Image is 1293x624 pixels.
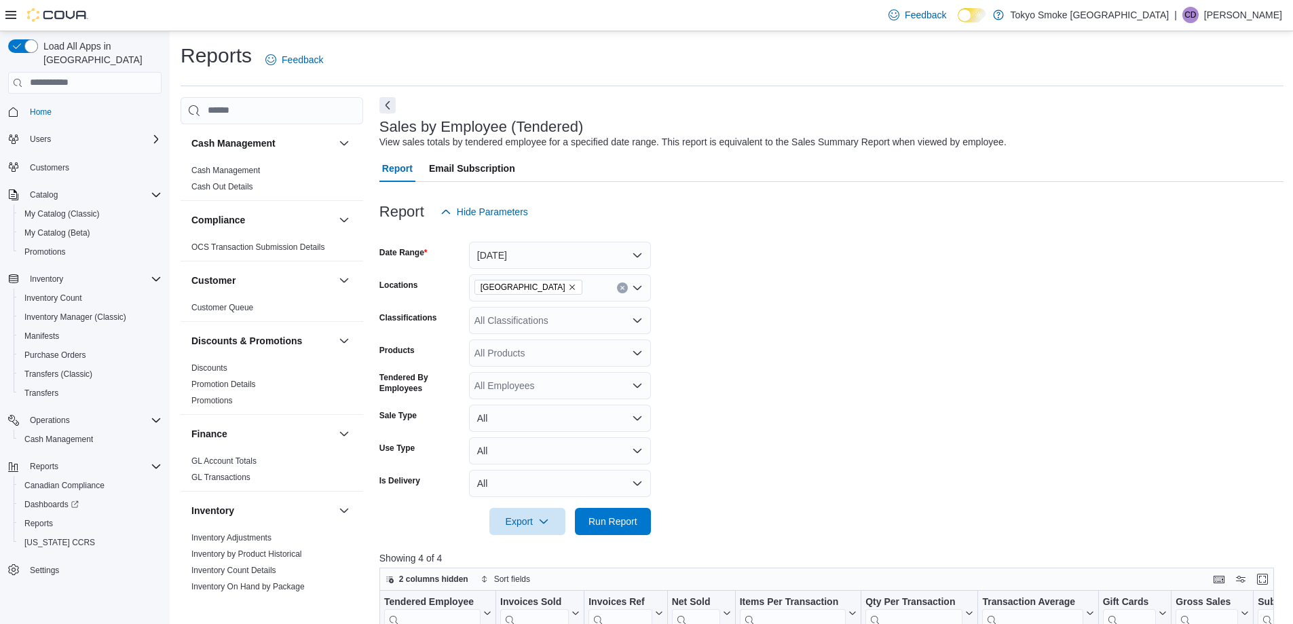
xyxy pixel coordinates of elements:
[19,244,162,260] span: Promotions
[588,596,652,609] div: Invoices Ref
[575,508,651,535] button: Run Report
[191,565,276,576] span: Inventory Count Details
[14,476,167,495] button: Canadian Compliance
[19,477,110,494] a: Canadian Compliance
[379,119,584,135] h3: Sales by Employee (Tendered)
[19,515,58,532] a: Reports
[19,309,162,325] span: Inventory Manager (Classic)
[19,366,162,382] span: Transfers (Classic)
[568,283,576,291] button: Remove Thunder Bay Memorial from selection in this group
[191,566,276,575] a: Inventory Count Details
[24,312,126,323] span: Inventory Manager (Classic)
[24,246,66,257] span: Promotions
[191,532,271,543] span: Inventory Adjustments
[336,502,352,519] button: Inventory
[260,46,329,73] a: Feedback
[3,560,167,580] button: Settings
[865,596,962,609] div: Qty Per Transaction
[379,312,437,323] label: Classifications
[30,415,70,426] span: Operations
[380,571,474,587] button: 2 columns hidden
[739,596,846,609] div: Items Per Transaction
[191,213,333,227] button: Compliance
[191,582,305,591] a: Inventory On Hand by Package
[24,227,90,238] span: My Catalog (Beta)
[181,239,363,261] div: Compliance
[30,107,52,117] span: Home
[19,496,84,513] a: Dashboards
[24,412,162,428] span: Operations
[191,302,253,313] span: Customer Queue
[14,384,167,403] button: Transfers
[24,331,59,342] span: Manifests
[1182,7,1199,23] div: Corey Despres
[382,155,413,182] span: Report
[181,42,252,69] h1: Reports
[191,136,333,150] button: Cash Management
[671,596,719,609] div: Net Sold
[19,496,162,513] span: Dashboards
[1176,596,1238,609] div: Gross Sales
[191,380,256,389] a: Promotion Details
[379,280,418,291] label: Locations
[191,274,333,287] button: Customer
[1174,7,1177,23] p: |
[14,346,167,365] button: Purchase Orders
[19,347,162,363] span: Purchase Orders
[24,271,69,287] button: Inventory
[14,242,167,261] button: Promotions
[191,427,333,441] button: Finance
[19,431,98,447] a: Cash Management
[14,514,167,533] button: Reports
[14,308,167,327] button: Inventory Manager (Classic)
[632,282,643,293] button: Open list of options
[191,504,234,517] h3: Inventory
[27,8,88,22] img: Cova
[379,551,1283,565] p: Showing 4 of 4
[19,225,162,241] span: My Catalog (Beta)
[24,388,58,399] span: Transfers
[191,363,227,373] span: Discounts
[191,334,333,348] button: Discounts & Promotions
[588,515,637,528] span: Run Report
[191,242,325,253] span: OCS Transaction Submission Details
[282,53,323,67] span: Feedback
[191,274,236,287] h3: Customer
[14,533,167,552] button: [US_STATE] CCRS
[500,596,569,609] div: Invoices Sold
[1254,571,1271,587] button: Enter fullscreen
[191,549,302,559] a: Inventory by Product Historical
[24,160,75,176] a: Customers
[379,204,424,220] h3: Report
[19,515,162,532] span: Reports
[481,280,565,294] span: [GEOGRAPHIC_DATA]
[30,274,63,285] span: Inventory
[24,518,53,529] span: Reports
[379,372,464,394] label: Tendered By Employees
[3,130,167,149] button: Users
[632,380,643,391] button: Open list of options
[8,96,162,615] nav: Complex example
[958,8,986,22] input: Dark Mode
[30,134,51,145] span: Users
[191,136,276,150] h3: Cash Management
[19,309,132,325] a: Inventory Manager (Classic)
[191,242,325,252] a: OCS Transaction Submission Details
[14,495,167,514] a: Dashboards
[24,131,162,147] span: Users
[191,379,256,390] span: Promotion Details
[379,475,420,486] label: Is Delivery
[24,271,162,287] span: Inventory
[3,270,167,289] button: Inventory
[399,574,468,585] span: 2 columns hidden
[191,427,227,441] h3: Finance
[336,135,352,151] button: Cash Management
[181,162,363,200] div: Cash Management
[475,571,536,587] button: Sort fields
[24,104,57,120] a: Home
[14,365,167,384] button: Transfers (Classic)
[191,473,250,482] a: GL Transactions
[191,166,260,175] a: Cash Management
[384,596,481,609] div: Tendered Employee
